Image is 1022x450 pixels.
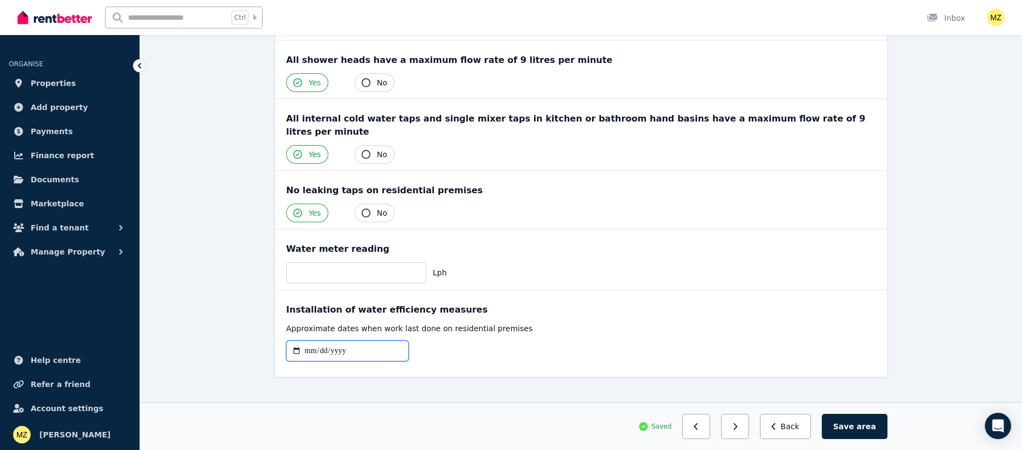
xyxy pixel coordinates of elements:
[9,72,131,94] a: Properties
[286,112,876,139] div: All internal cold water taps and single mixer taps in kitchen or bathroom hand basins have a maxi...
[31,125,73,138] span: Payments
[433,267,447,278] span: Lph
[927,13,965,24] div: Inbox
[355,73,394,92] button: No
[31,354,81,367] span: Help centre
[286,145,328,164] button: Yes
[987,9,1004,26] img: Micky zhu
[651,422,671,431] span: Saved
[377,207,387,218] span: No
[31,378,90,391] span: Refer a friend
[377,77,387,88] span: No
[9,373,131,395] a: Refer a friend
[822,414,887,439] button: Save area
[253,13,257,22] span: k
[355,145,394,164] button: No
[355,204,394,222] button: No
[31,77,76,90] span: Properties
[286,323,876,334] p: Approximate dates when work last done on residential premises
[9,397,131,419] a: Account settings
[9,145,131,166] a: Finance report
[286,54,876,67] div: All shower heads have a maximum flow rate of 9 litres per minute
[309,77,321,88] span: Yes
[286,204,328,222] button: Yes
[9,96,131,118] a: Add property
[13,426,31,443] img: Micky zhu
[985,413,1011,439] div: Open Intercom Messenger
[31,221,89,234] span: Find a tenant
[9,241,131,263] button: Manage Property
[286,243,876,256] div: Water meter reading
[286,73,328,92] button: Yes
[31,101,88,114] span: Add property
[377,149,387,160] span: No
[31,402,103,415] span: Account settings
[9,349,131,371] a: Help centre
[231,10,248,25] span: Ctrl
[31,173,79,186] span: Documents
[286,184,876,197] div: No leaking taps on residential premises
[760,414,811,439] button: Back
[9,120,131,142] a: Payments
[9,193,131,215] a: Marketplace
[39,428,111,441] span: [PERSON_NAME]
[857,421,876,432] span: area
[31,245,105,258] span: Manage Property
[31,197,84,210] span: Marketplace
[309,149,321,160] span: Yes
[31,149,94,162] span: Finance report
[18,9,92,26] img: RentBetter
[286,303,876,316] div: Installation of water efficiency measures
[9,169,131,191] a: Documents
[9,217,131,239] button: Find a tenant
[309,207,321,218] span: Yes
[9,60,43,68] span: ORGANISE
